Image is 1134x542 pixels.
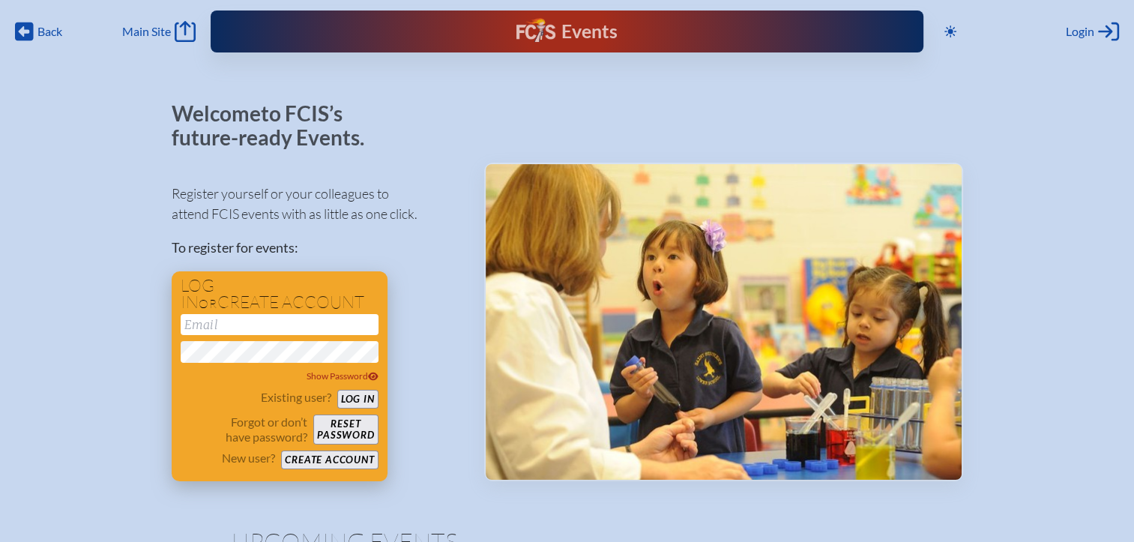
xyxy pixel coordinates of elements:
span: or [199,296,217,311]
p: Forgot or don’t have password? [181,415,308,445]
span: Login [1066,24,1094,39]
input: Email [181,314,378,335]
p: To register for events: [172,238,460,258]
button: Create account [281,451,378,469]
p: Register yourself or your colleagues to attend FCIS events with as little as one click. [172,184,460,224]
button: Resetpassword [313,415,378,445]
img: Events [486,164,962,481]
p: Welcome to FCIS’s future-ready Events. [172,102,381,149]
span: Back [37,24,62,39]
p: Existing user? [261,390,331,405]
div: FCIS Events — Future ready [413,18,721,45]
a: Main Site [122,21,196,42]
p: New user? [222,451,275,466]
h1: Log in create account [181,277,378,311]
span: Main Site [122,24,171,39]
span: Show Password [307,370,378,382]
button: Log in [337,390,378,409]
